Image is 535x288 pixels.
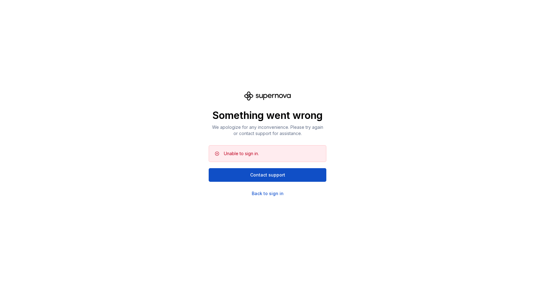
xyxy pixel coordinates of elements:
button: Contact support [209,168,326,182]
a: Back to sign in [252,190,284,197]
span: Contact support [250,172,285,178]
p: We apologize for any inconvenience. Please try again or contact support for assistance. [209,124,326,137]
div: Unable to sign in. [224,151,259,157]
p: Something went wrong [209,109,326,122]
